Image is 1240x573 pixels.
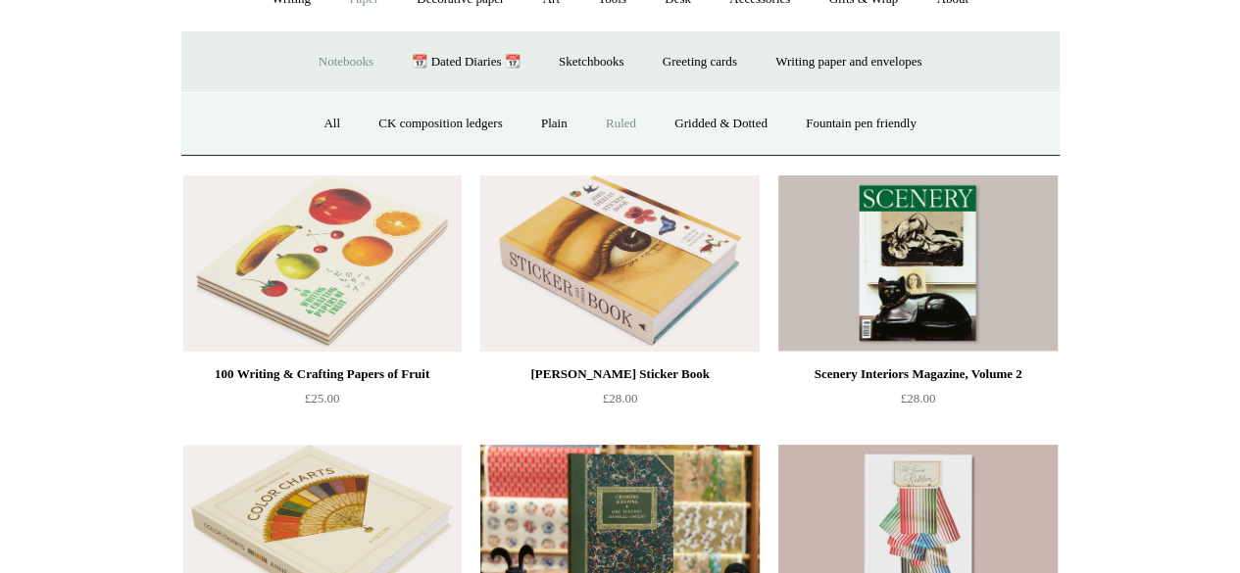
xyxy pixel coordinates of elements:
a: Notebooks [301,36,391,88]
div: [PERSON_NAME] Sticker Book [485,362,754,386]
a: 100 Writing & Crafting Papers of Fruit 100 Writing & Crafting Papers of Fruit [183,175,462,352]
a: Greeting cards [645,36,755,88]
a: [PERSON_NAME] Sticker Book £28.00 [480,362,759,443]
a: 100 Writing & Crafting Papers of Fruit £25.00 [183,362,462,443]
img: John Derian Sticker Book [480,175,759,352]
span: £28.00 [603,391,638,406]
a: John Derian Sticker Book John Derian Sticker Book [480,175,759,352]
a: CK composition ledgers [361,98,520,150]
div: Scenery Interiors Magazine, Volume 2 [783,362,1052,386]
span: £25.00 [305,391,340,406]
img: Scenery Interiors Magazine, Volume 2 [778,175,1057,352]
a: Scenery Interiors Magazine, Volume 2 Scenery Interiors Magazine, Volume 2 [778,175,1057,352]
a: All [306,98,358,150]
a: Ruled [588,98,654,150]
span: £28.00 [901,391,936,406]
img: 100 Writing & Crafting Papers of Fruit [183,175,462,352]
a: Plain [523,98,585,150]
a: Gridded & Dotted [657,98,785,150]
a: Scenery Interiors Magazine, Volume 2 £28.00 [778,362,1057,443]
div: 100 Writing & Crafting Papers of Fruit [188,362,457,386]
a: Fountain pen friendly [788,98,934,150]
a: 📆 Dated Diaries 📆 [394,36,537,88]
a: Sketchbooks [541,36,641,88]
a: Writing paper and envelopes [758,36,939,88]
